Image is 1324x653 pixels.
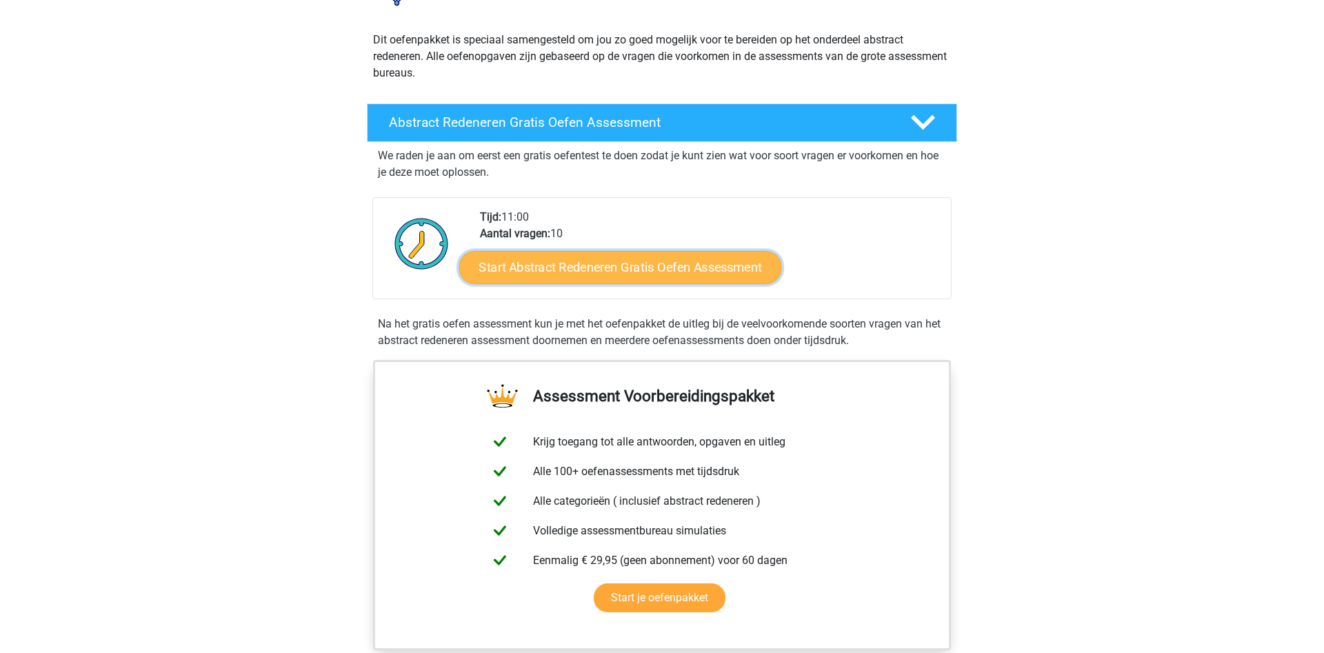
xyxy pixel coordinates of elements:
[389,114,888,130] h4: Abstract Redeneren Gratis Oefen Assessment
[480,210,501,223] b: Tijd:
[387,209,457,278] img: Klok
[361,103,963,142] a: Abstract Redeneren Gratis Oefen Assessment
[480,227,550,240] b: Aantal vragen:
[470,209,950,299] div: 11:00 10
[594,583,725,612] a: Start je oefenpakket
[373,32,951,81] p: Dit oefenpakket is speciaal samengesteld om jou zo goed mogelijk voor te bereiden op het onderdee...
[378,148,946,181] p: We raden je aan om eerst een gratis oefentest te doen zodat je kunt zien wat voor soort vragen er...
[372,316,952,349] div: Na het gratis oefen assessment kun je met het oefenpakket de uitleg bij de veelvoorkomende soorte...
[459,250,782,283] a: Start Abstract Redeneren Gratis Oefen Assessment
